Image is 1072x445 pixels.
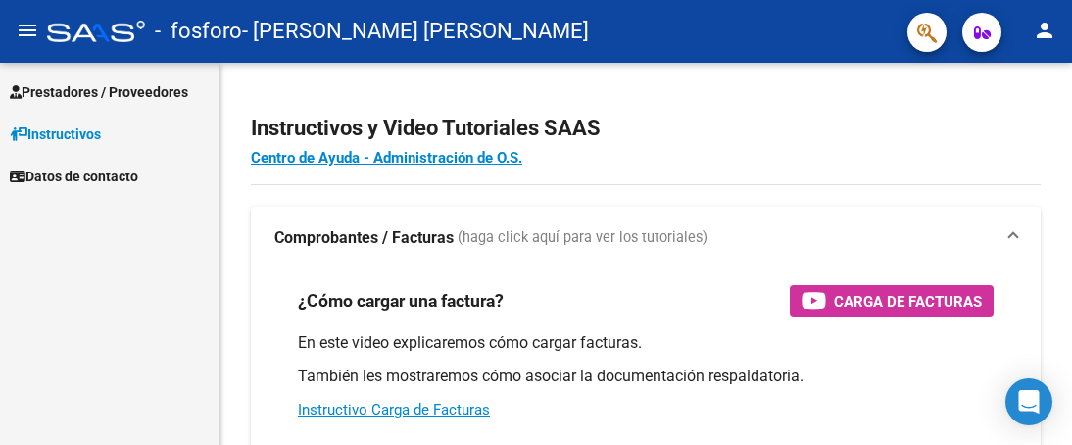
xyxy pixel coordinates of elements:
h3: ¿Cómo cargar una factura? [298,287,504,315]
mat-icon: menu [16,19,39,42]
a: Centro de Ayuda - Administración de O.S. [251,149,522,167]
mat-expansion-panel-header: Comprobantes / Facturas (haga click aquí para ver los tutoriales) [251,207,1041,270]
span: Instructivos [10,124,101,145]
h2: Instructivos y Video Tutoriales SAAS [251,110,1041,147]
strong: Comprobantes / Facturas [274,227,454,249]
p: También les mostraremos cómo asociar la documentación respaldatoria. [298,366,994,387]
p: En este video explicaremos cómo cargar facturas. [298,332,994,354]
div: Open Intercom Messenger [1005,378,1052,425]
mat-icon: person [1033,19,1056,42]
span: - [PERSON_NAME] [PERSON_NAME] [242,10,589,53]
span: (haga click aquí para ver los tutoriales) [458,227,707,249]
button: Carga de Facturas [790,285,994,317]
span: Carga de Facturas [834,289,982,314]
span: - fosforo [155,10,242,53]
span: Datos de contacto [10,166,138,187]
span: Prestadores / Proveedores [10,81,188,103]
a: Instructivo Carga de Facturas [298,401,490,419]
